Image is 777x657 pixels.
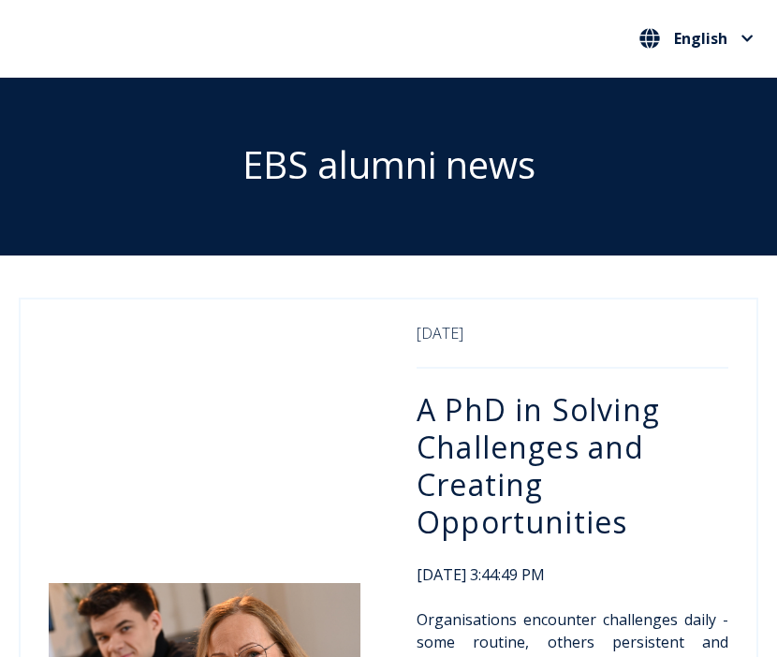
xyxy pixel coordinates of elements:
button: English [635,23,758,53]
span: EBS alumni news [242,139,535,190]
time: [DATE] 3:44:49 PM [417,563,728,586]
a: [DATE] [417,323,463,343]
span: English [674,31,727,46]
nav: Select your language [635,23,758,54]
a: A PhD in Solving Challenges and Creating Opportunities [417,389,660,542]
